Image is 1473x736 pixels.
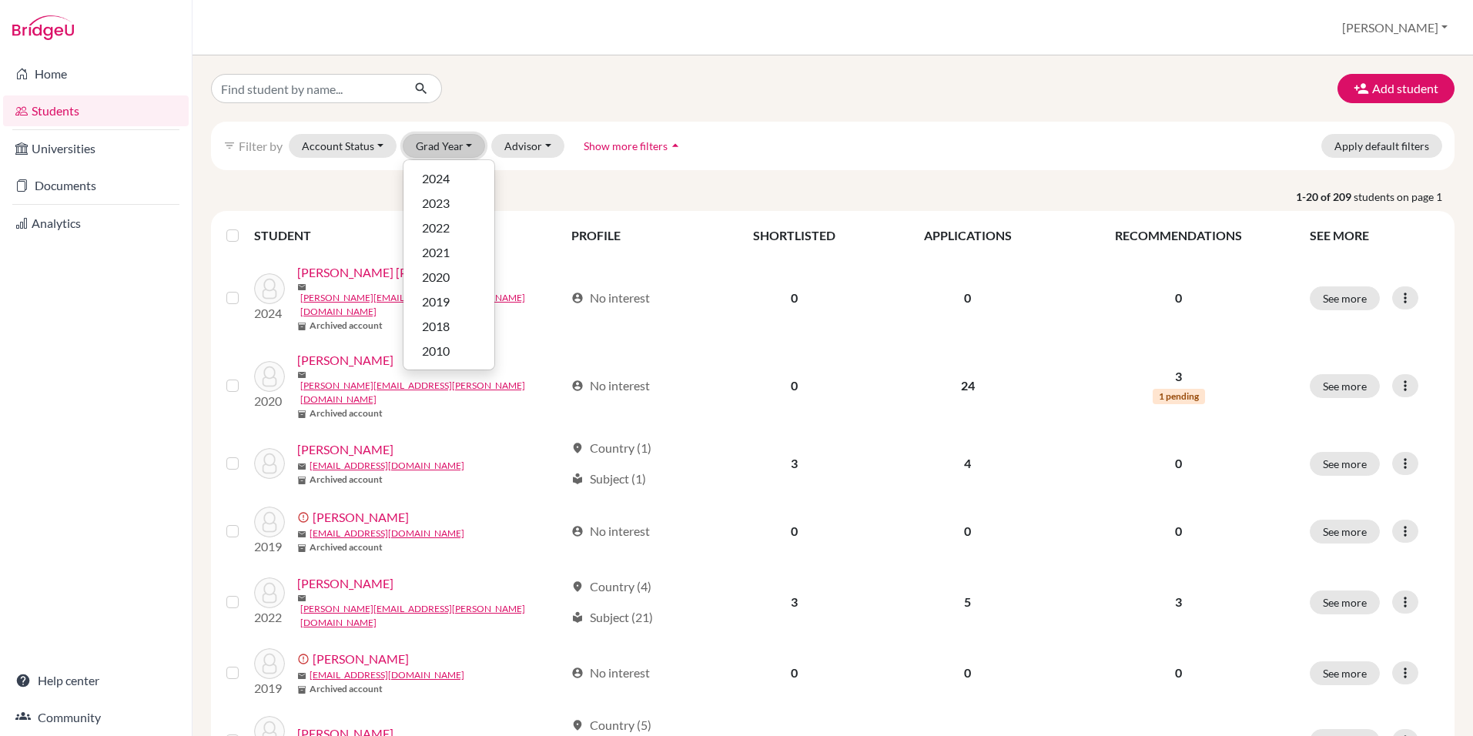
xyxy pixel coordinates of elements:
[710,639,879,707] td: 0
[571,719,584,731] span: location_on
[297,530,306,539] span: mail
[297,462,306,471] span: mail
[1153,389,1205,404] span: 1 pending
[710,342,879,430] td: 0
[239,139,283,153] span: Filter by
[1310,590,1380,614] button: See more
[297,511,313,524] span: error_outline
[310,473,383,487] b: Archived account
[571,608,653,627] div: Subject (21)
[313,508,409,527] a: [PERSON_NAME]
[254,392,285,410] p: 2020
[422,219,450,237] span: 2022
[571,664,650,682] div: No interest
[3,665,189,696] a: Help center
[571,667,584,679] span: account_circle
[297,544,306,553] span: inventory_2
[1066,289,1291,307] p: 0
[1310,286,1380,310] button: See more
[1310,661,1380,685] button: See more
[310,319,383,333] b: Archived account
[3,133,189,164] a: Universities
[1310,452,1380,476] button: See more
[300,602,564,630] a: [PERSON_NAME][EMAIL_ADDRESS][PERSON_NAME][DOMAIN_NAME]
[562,217,710,254] th: PROFILE
[403,314,494,339] button: 2018
[310,682,383,696] b: Archived account
[571,716,651,734] div: Country (5)
[254,361,285,392] img: Almeida, David
[403,339,494,363] button: 2010
[254,608,285,627] p: 2022
[571,473,584,485] span: local_library
[422,194,450,212] span: 2023
[223,139,236,152] i: filter_list
[1066,454,1291,473] p: 0
[3,702,189,733] a: Community
[571,577,651,596] div: Country (4)
[310,668,464,682] a: [EMAIL_ADDRESS][DOMAIN_NAME]
[879,639,1056,707] td: 0
[297,263,492,282] a: [PERSON_NAME] [PERSON_NAME]
[1066,664,1291,682] p: 0
[571,134,696,158] button: Show more filtersarrow_drop_up
[403,159,495,370] div: Grad Year
[571,522,650,540] div: No interest
[3,95,189,126] a: Students
[254,507,285,537] img: Almeida, João
[254,273,285,304] img: Aguiar Branco, Gabriel
[403,166,494,191] button: 2024
[254,448,285,479] img: Almeida, Hernâni
[710,565,879,639] td: 3
[300,379,564,406] a: [PERSON_NAME][EMAIL_ADDRESS][PERSON_NAME][DOMAIN_NAME]
[3,170,189,201] a: Documents
[422,293,450,311] span: 2019
[297,476,306,485] span: inventory_2
[1310,520,1380,544] button: See more
[422,317,450,336] span: 2018
[3,59,189,89] a: Home
[254,217,562,254] th: STUDENT
[584,139,668,152] span: Show more filters
[1321,134,1442,158] button: Apply default filters
[879,497,1056,565] td: 0
[1301,217,1448,254] th: SEE MORE
[668,138,683,153] i: arrow_drop_up
[422,169,450,188] span: 2024
[879,565,1056,639] td: 5
[1066,593,1291,611] p: 3
[1066,367,1291,386] p: 3
[403,134,486,158] button: Grad Year
[710,430,879,497] td: 3
[422,268,450,286] span: 2020
[310,406,383,420] b: Archived account
[422,243,450,262] span: 2021
[297,410,306,419] span: inventory_2
[571,611,584,624] span: local_library
[254,648,285,679] img: Alvarado, Mauricio
[1335,13,1455,42] button: [PERSON_NAME]
[297,351,393,370] a: [PERSON_NAME]
[1354,189,1455,205] span: students on page 1
[297,283,306,292] span: mail
[297,370,306,380] span: mail
[1296,189,1354,205] strong: 1-20 of 209
[313,650,409,668] a: [PERSON_NAME]
[571,525,584,537] span: account_circle
[1066,522,1291,540] p: 0
[879,254,1056,342] td: 0
[879,430,1056,497] td: 4
[403,216,494,240] button: 2022
[710,497,879,565] td: 0
[403,240,494,265] button: 2021
[710,254,879,342] td: 0
[710,217,879,254] th: SHORTLISTED
[310,540,383,554] b: Archived account
[403,289,494,314] button: 2019
[254,537,285,556] p: 2019
[879,217,1056,254] th: APPLICATIONS
[254,304,285,323] p: 2024
[571,470,646,488] div: Subject (1)
[1337,74,1455,103] button: Add student
[289,134,397,158] button: Account Status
